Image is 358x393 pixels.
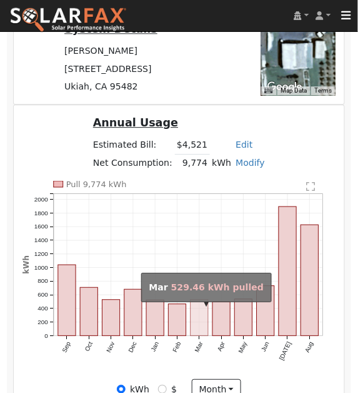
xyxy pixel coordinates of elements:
a: Open this area in Google Maps (opens a new window) [264,79,306,95]
td: Ukiah, CA 95482 [62,78,160,95]
a: Terms (opens in new tab) [314,87,332,94]
strong: Mar [149,282,168,292]
text: May [237,341,249,355]
rect: onclick="" [58,265,76,336]
rect: onclick="" [80,288,97,336]
text: 1800 [34,210,48,217]
text: Nov [105,341,116,354]
button: Toggle navigation [334,7,358,24]
span: 529.46 kWh pulled [171,282,264,292]
text: 800 [37,278,48,285]
text: [DATE] [278,341,292,362]
text: 1000 [34,264,48,271]
td: Estimated Bill: [91,136,174,155]
button: Keyboard shortcuts [264,86,273,95]
text:  [306,181,315,191]
text: Apr [216,340,227,352]
td: [PERSON_NAME] [62,43,160,60]
text: Jun [261,341,271,353]
rect: onclick="" [235,299,252,336]
a: Modify [236,158,265,168]
text: Oct [84,341,94,353]
text: 1200 [34,250,48,257]
text: 600 [37,292,48,299]
u: Annual Usage [93,116,178,129]
a: Edit [236,140,252,150]
rect: onclick="" [102,300,119,336]
text: 2000 [34,196,48,203]
img: Google [264,79,306,95]
rect: onclick="" [212,302,230,336]
text: 1400 [34,237,48,243]
text: Dec [127,341,137,354]
img: SolarFax [9,7,127,33]
rect: onclick="" [191,300,208,336]
rect: onclick="" [279,207,297,336]
text: Sep [61,340,72,354]
rect: onclick="" [257,286,274,336]
button: Map Data [281,86,307,95]
rect: onclick="" [169,304,186,336]
text: 0 [44,332,48,339]
rect: onclick="" [124,290,142,336]
text: Jan [150,341,161,353]
text: Feb [171,340,182,354]
text: kWh [22,255,31,274]
text: Aug [304,341,315,354]
td: [STREET_ADDRESS] [62,60,160,78]
td: $4,521 [175,136,210,155]
rect: onclick="" [146,300,164,336]
text: Mar [194,340,205,354]
text: 1600 [34,223,48,230]
text: 200 [37,319,48,325]
td: Net Consumption: [91,154,174,172]
text: 400 [37,305,48,312]
rect: onclick="" [301,225,319,336]
text: Pull 9,774 kWh [66,180,127,189]
td: 9,774 [175,154,210,172]
td: kWh [210,154,234,172]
